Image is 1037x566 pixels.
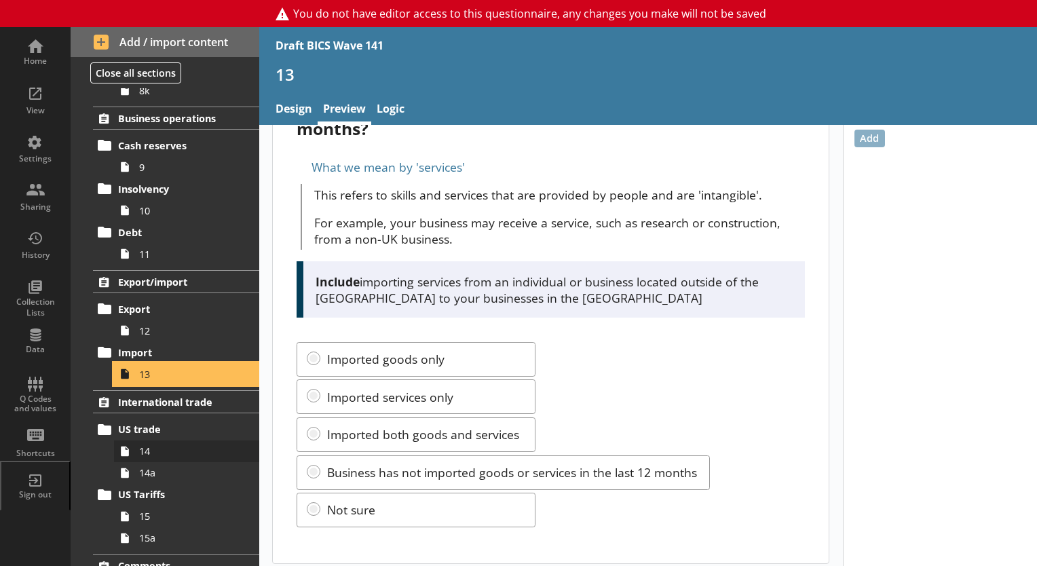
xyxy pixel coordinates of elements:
[318,96,371,125] a: Preview
[90,62,181,83] button: Close all sections
[114,200,259,221] a: 10
[316,273,793,306] p: importing services from an individual or business located outside of the [GEOGRAPHIC_DATA] to you...
[118,488,235,501] span: US Tariffs
[94,35,237,50] span: Add / import content
[118,139,235,152] span: Cash reserves
[71,27,259,57] button: Add / import content
[118,303,235,316] span: Export
[99,178,259,221] li: Insolvency10
[99,484,259,549] li: US Tariffs1515a
[118,112,235,125] span: Business operations
[71,390,259,548] li: International tradeUS trade1414aUS Tariffs1515a
[12,297,59,318] div: Collection Lists
[139,531,241,544] span: 15a
[12,448,59,459] div: Shortcuts
[139,368,241,381] span: 13
[276,38,383,53] div: Draft BICS Wave 141
[93,221,259,243] a: Debt
[93,134,259,156] a: Cash reserves
[93,298,259,320] a: Export
[114,440,259,462] a: 14
[12,153,59,164] div: Settings
[93,341,259,363] a: Import
[12,202,59,212] div: Sharing
[93,270,259,293] a: Export/import
[371,96,410,125] a: Logic
[12,489,59,500] div: Sign out
[93,419,259,440] a: US trade
[314,187,805,203] p: This refers to skills and services that are provided by people and are 'intangible'.
[118,346,235,359] span: Import
[12,394,59,414] div: Q Codes and values
[114,243,259,265] a: 11
[114,527,259,549] a: 15a
[71,107,259,265] li: Business operationsCash reserves9Insolvency10Debt11
[314,214,805,247] p: For example, your business may receive a service, such as research or construction, from a non-UK...
[139,161,241,174] span: 9
[93,484,259,506] a: US Tariffs
[12,56,59,67] div: Home
[316,273,360,290] strong: Include
[71,270,259,385] li: Export/importExport12Import13
[118,396,235,409] span: International trade
[114,363,259,385] a: 13
[114,506,259,527] a: 15
[12,344,59,355] div: Data
[99,298,259,341] li: Export12
[139,445,241,457] span: 14
[93,107,259,130] a: Business operations
[93,178,259,200] a: Insolvency
[270,96,318,125] a: Design
[114,320,259,341] a: 12
[118,183,235,195] span: Insolvency
[99,419,259,484] li: US trade1414a
[139,204,241,217] span: 10
[99,221,259,265] li: Debt11
[139,510,241,523] span: 15
[139,248,241,261] span: 11
[93,390,259,413] a: International trade
[118,276,235,288] span: Export/import
[118,423,235,436] span: US trade
[114,156,259,178] a: 9
[12,250,59,261] div: History
[139,466,241,479] span: 14a
[114,79,259,101] a: 8k
[99,341,259,385] li: Import13
[297,156,805,178] div: What we mean by 'services'
[12,105,59,116] div: View
[139,324,241,337] span: 12
[99,134,259,178] li: Cash reserves9
[276,64,1021,85] h1: 13
[139,84,241,97] span: 8k
[114,462,259,484] a: 14a
[118,226,235,239] span: Debt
